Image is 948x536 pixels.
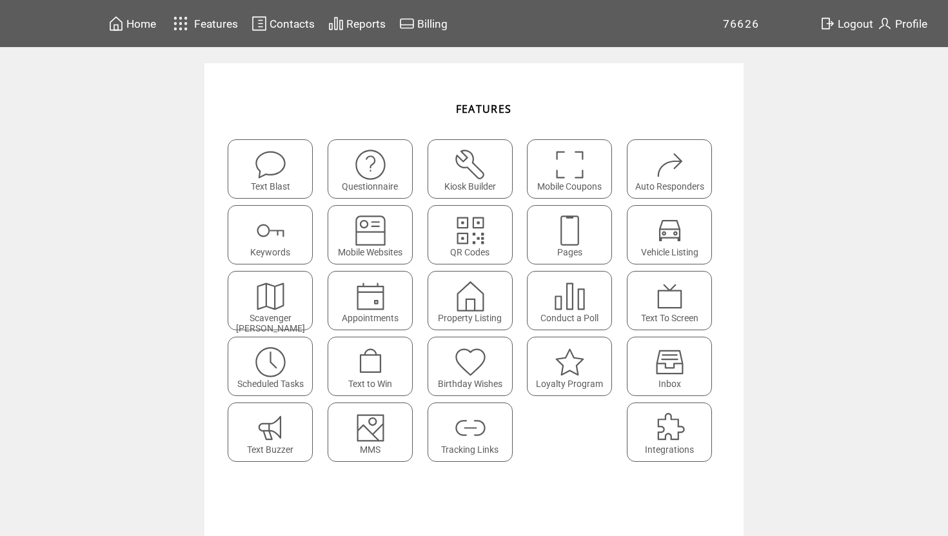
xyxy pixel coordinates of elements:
[653,411,687,445] img: integrations.svg
[641,247,698,257] span: Vehicle Listing
[328,402,421,462] a: MMS
[326,14,388,34] a: Reports
[253,411,288,445] img: text-buzzer.svg
[818,14,875,34] a: Logout
[338,247,402,257] span: Mobile Websites
[342,181,398,192] span: Questionnaire
[228,271,321,330] a: Scavenger [PERSON_NAME]
[641,313,698,323] span: Text To Screen
[328,139,421,199] a: Questionnaire
[527,337,620,396] a: Loyalty Program
[126,17,156,30] span: Home
[253,148,288,182] img: text-blast.svg
[428,139,521,199] a: Kiosk Builder
[348,379,392,389] span: Text to Win
[228,205,321,264] a: Keywords
[250,14,317,34] a: Contacts
[228,402,321,462] a: Text Buzzer
[553,213,587,248] img: landing-pages.svg
[527,271,620,330] a: Conduct a Poll
[553,345,587,379] img: loyalty-program.svg
[895,17,927,30] span: Profile
[557,247,582,257] span: Pages
[353,213,388,248] img: mobile-websites.svg
[250,247,290,257] span: Keywords
[838,17,873,30] span: Logout
[627,337,720,396] a: Inbox
[540,313,598,323] span: Conduct a Poll
[353,345,388,379] img: text-to-win.svg
[444,181,496,192] span: Kiosk Builder
[353,411,388,445] img: mms.svg
[438,313,502,323] span: Property Listing
[428,271,521,330] a: Property Listing
[627,139,720,199] a: Auto Responders
[627,271,720,330] a: Text To Screen
[247,444,293,455] span: Text Buzzer
[438,379,502,389] span: Birthday Wishes
[253,213,288,248] img: keywords.svg
[428,337,521,396] a: Birthday Wishes
[645,444,694,455] span: Integrations
[397,14,449,34] a: Billing
[170,13,192,34] img: features.svg
[453,411,488,445] img: links.svg
[627,402,720,462] a: Integrations
[106,14,158,34] a: Home
[194,17,238,30] span: Features
[236,313,305,333] span: Scavenger [PERSON_NAME]
[399,15,415,32] img: creidtcard.svg
[328,15,344,32] img: chart.svg
[253,279,288,313] img: scavenger.svg
[328,337,421,396] a: Text to Win
[428,205,521,264] a: QR Codes
[627,205,720,264] a: Vehicle Listing
[237,379,304,389] span: Scheduled Tasks
[635,181,704,192] span: Auto Responders
[346,17,386,30] span: Reports
[328,271,421,330] a: Appointments
[453,213,488,248] img: qr.svg
[527,139,620,199] a: Mobile Coupons
[228,337,321,396] a: Scheduled Tasks
[653,279,687,313] img: text-to-screen.svg
[168,11,241,36] a: Features
[456,102,512,116] span: FEATURES
[553,279,587,313] img: poll.svg
[527,205,620,264] a: Pages
[253,345,288,379] img: scheduled-tasks.svg
[441,444,499,455] span: Tracking Links
[877,15,893,32] img: profile.svg
[553,148,587,182] img: coupons.svg
[428,402,521,462] a: Tracking Links
[820,15,835,32] img: exit.svg
[723,17,760,30] span: 76626
[252,15,267,32] img: contacts.svg
[360,444,380,455] span: MMS
[342,313,399,323] span: Appointments
[653,148,687,182] img: auto-responders.svg
[228,139,321,199] a: Text Blast
[875,14,929,34] a: Profile
[353,148,388,182] img: questionnaire.svg
[653,345,687,379] img: Inbox.svg
[453,148,488,182] img: tool%201.svg
[251,181,290,192] span: Text Blast
[450,247,489,257] span: QR Codes
[417,17,448,30] span: Billing
[658,379,681,389] span: Inbox
[536,379,603,389] span: Loyalty Program
[270,17,315,30] span: Contacts
[453,345,488,379] img: birthday-wishes.svg
[108,15,124,32] img: home.svg
[537,181,602,192] span: Mobile Coupons
[453,279,488,313] img: property-listing.svg
[653,213,687,248] img: vehicle-listing.svg
[353,279,388,313] img: appointments.svg
[328,205,421,264] a: Mobile Websites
